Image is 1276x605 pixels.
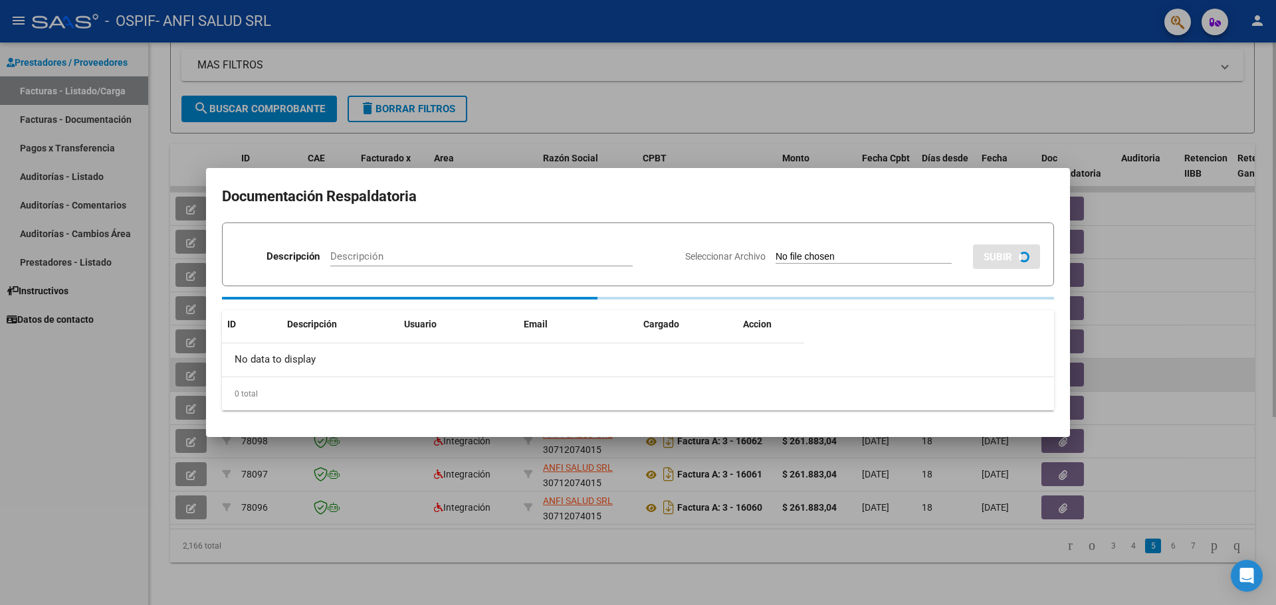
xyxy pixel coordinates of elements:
[643,319,679,329] span: Cargado
[518,310,638,339] datatable-header-cell: Email
[282,310,399,339] datatable-header-cell: Descripción
[1231,560,1263,592] div: Open Intercom Messenger
[266,249,320,264] p: Descripción
[222,377,1054,410] div: 0 total
[738,310,804,339] datatable-header-cell: Accion
[404,319,437,329] span: Usuario
[222,184,1054,209] h2: Documentación Respaldatoria
[222,310,282,339] datatable-header-cell: ID
[399,310,518,339] datatable-header-cell: Usuario
[227,319,236,329] span: ID
[524,319,548,329] span: Email
[973,244,1040,269] button: SUBIR
[685,251,766,262] span: Seleccionar Archivo
[287,319,337,329] span: Descripción
[984,251,1012,263] span: SUBIR
[222,343,804,377] div: No data to display
[743,319,772,329] span: Accion
[638,310,738,339] datatable-header-cell: Cargado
